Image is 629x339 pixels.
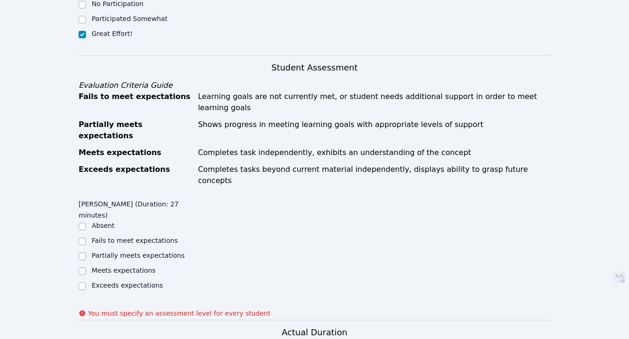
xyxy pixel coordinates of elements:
div: Fails to meet expectations [79,91,192,113]
label: Meets expectations [92,267,156,274]
label: Exceeds expectations [92,282,163,289]
label: Absent [92,222,114,229]
div: Partially meets expectations [79,119,192,141]
h3: Actual Duration [282,326,347,339]
label: Partially meets expectations [92,252,185,259]
div: Learning goals are not currently met, or student needs additional support in order to meet learni... [198,91,550,113]
div: Completes task independently, exhibits an understanding of the concept [198,147,550,158]
label: Participated Somewhat [92,15,167,22]
label: Great Effort! [92,30,132,37]
div: Shows progress in meeting learning goals with appropriate levels of support [198,119,550,141]
div: Completes tasks beyond current material independently, displays ability to grasp future concepts [198,164,550,186]
label: Fails to meet expectations [92,237,178,244]
legend: [PERSON_NAME] (Duration: 27 minutes) [79,196,196,221]
p: You must specify an assessment level for every student [88,309,270,318]
div: Exceeds expectations [79,164,192,186]
h3: Student Assessment [79,61,550,74]
div: Meets expectations [79,147,192,158]
div: Evaluation Criteria Guide [79,80,550,91]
